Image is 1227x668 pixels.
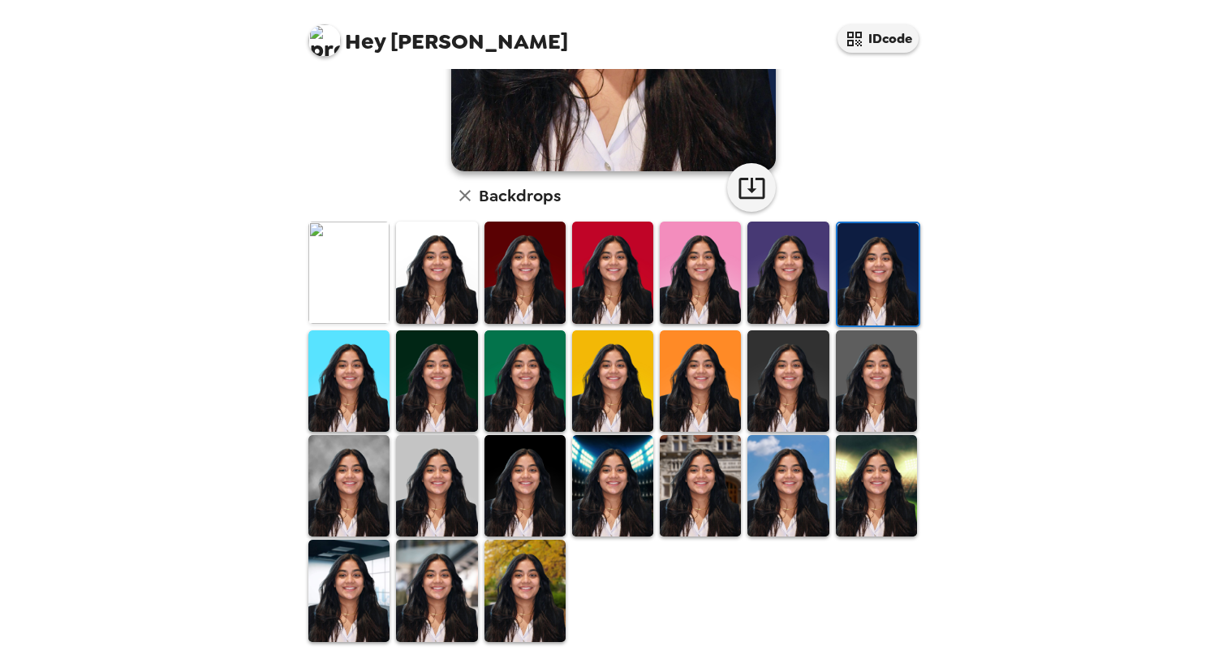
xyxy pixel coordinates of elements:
span: Hey [345,27,385,56]
img: Original [308,222,390,323]
span: [PERSON_NAME] [308,16,568,53]
img: profile pic [308,24,341,57]
button: IDcode [837,24,919,53]
h6: Backdrops [479,183,561,209]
